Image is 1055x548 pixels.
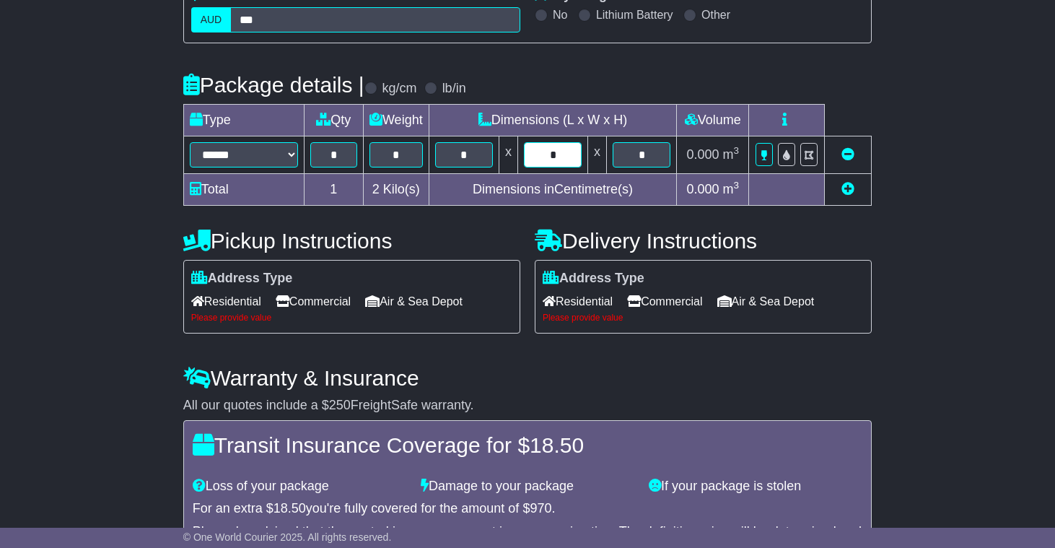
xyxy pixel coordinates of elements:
[191,290,261,313] span: Residential
[717,290,815,313] span: Air & Sea Depot
[413,479,642,495] div: Damage to your package
[543,290,613,313] span: Residential
[183,174,304,206] td: Total
[191,7,232,32] label: AUD
[185,479,413,495] div: Loss of your package
[382,81,417,97] label: kg/cm
[276,290,351,313] span: Commercial
[183,531,392,543] span: © One World Courier 2025. All rights reserved.
[530,433,584,457] span: 18.50
[193,433,863,457] h4: Transit Insurance Coverage for $
[183,366,872,390] h4: Warranty & Insurance
[687,147,719,162] span: 0.000
[304,105,363,136] td: Qty
[734,145,740,156] sup: 3
[329,398,351,412] span: 250
[499,136,517,174] td: x
[304,174,363,206] td: 1
[723,147,740,162] span: m
[365,290,463,313] span: Air & Sea Depot
[642,479,870,495] div: If your package is stolen
[588,136,607,174] td: x
[535,229,872,253] h4: Delivery Instructions
[183,229,520,253] h4: Pickup Instructions
[183,105,304,136] td: Type
[841,147,854,162] a: Remove this item
[429,105,677,136] td: Dimensions (L x W x H)
[734,180,740,191] sup: 3
[193,501,863,517] div: For an extra $ you're fully covered for the amount of $ .
[553,8,567,22] label: No
[543,271,644,287] label: Address Type
[183,398,872,414] div: All our quotes include a $ FreightSafe warranty.
[191,313,512,323] div: Please provide value
[723,182,740,196] span: m
[363,105,429,136] td: Weight
[183,73,364,97] h4: Package details |
[442,81,466,97] label: lb/in
[429,174,677,206] td: Dimensions in Centimetre(s)
[273,501,306,516] span: 18.50
[841,182,854,196] a: Add new item
[596,8,673,22] label: Lithium Battery
[627,290,702,313] span: Commercial
[701,8,730,22] label: Other
[372,182,380,196] span: 2
[687,182,719,196] span: 0.000
[677,105,749,136] td: Volume
[191,271,293,287] label: Address Type
[363,174,429,206] td: Kilo(s)
[543,313,864,323] div: Please provide value
[530,501,551,516] span: 970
